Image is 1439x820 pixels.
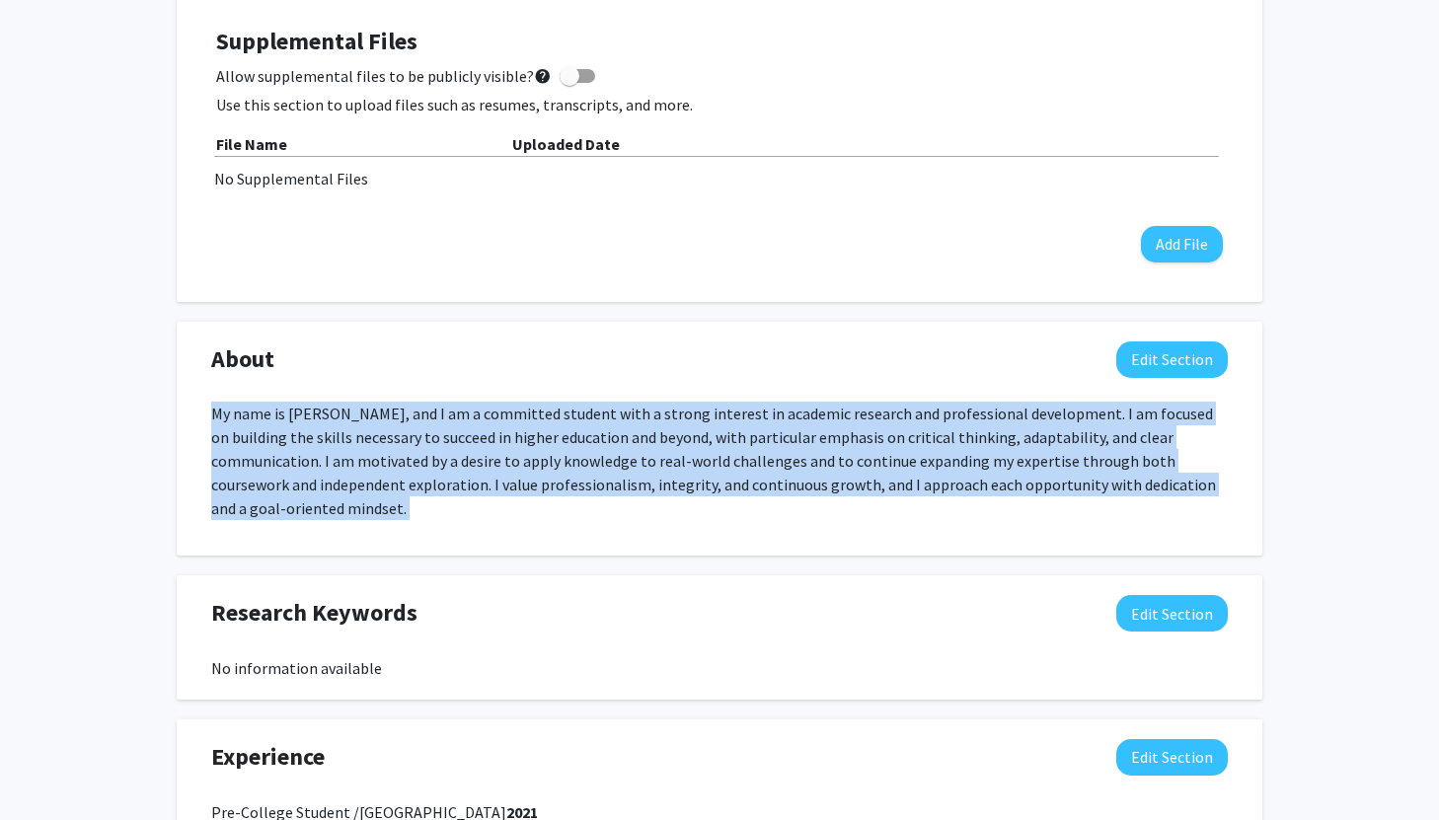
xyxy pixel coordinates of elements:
button: Edit Research Keywords [1116,595,1228,632]
mat-icon: help [534,64,552,88]
div: No Supplemental Files [214,167,1225,190]
b: Uploaded Date [512,134,620,154]
span: Experience [211,739,325,775]
button: Edit About [1116,341,1228,378]
button: Add File [1141,226,1223,262]
span: Allow supplemental files to be publicly visible? [216,64,552,88]
span: Research Keywords [211,595,417,631]
p: My name is [PERSON_NAME], and I am a committed student with a strong interest in academic researc... [211,402,1228,520]
p: Use this section to upload files such as resumes, transcripts, and more. [216,93,1223,116]
div: No information available [211,656,1228,680]
b: File Name [216,134,287,154]
iframe: Chat [15,731,84,805]
span: About [211,341,274,377]
button: Edit Experience [1116,739,1228,776]
h4: Supplemental Files [216,28,1223,56]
